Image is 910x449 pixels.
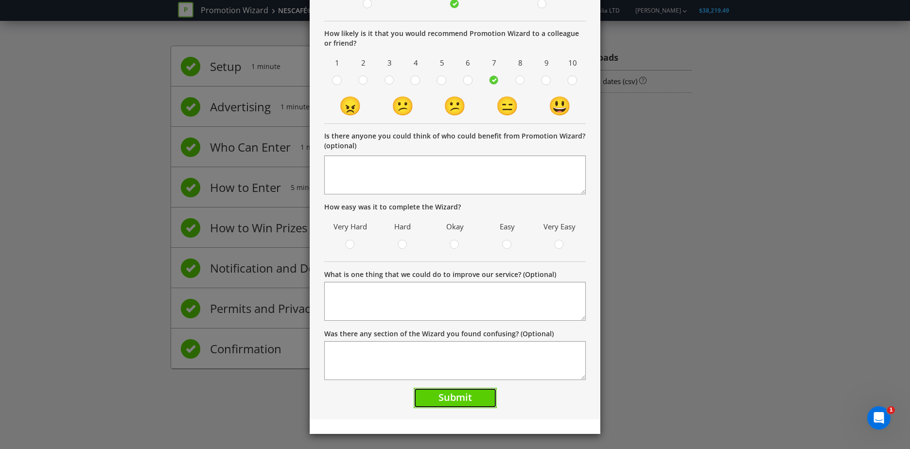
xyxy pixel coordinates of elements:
span: 6 [457,55,479,70]
span: 3 [379,55,401,70]
span: Easy [486,219,529,234]
span: 10 [562,55,583,70]
iframe: Intercom live chat [867,406,891,430]
span: Hard [382,219,424,234]
td: 😕 [377,92,429,119]
p: How easy was it to complete the Wizard? [324,202,586,212]
td: 😑 [481,92,534,119]
p: How likely is it that you would recommend Promotion Wizard to a colleague or friend? [324,29,586,48]
button: Submit [414,388,497,409]
span: 2 [353,55,374,70]
td: 😕 [429,92,481,119]
td: 😠 [324,92,377,119]
span: 8 [510,55,531,70]
span: Okay [434,219,476,234]
span: Very Easy [538,219,581,234]
p: Is there anyone you could think of who could benefit from Promotion Wizard? (optional) [324,131,586,151]
span: Submit [438,391,472,404]
span: 5 [431,55,453,70]
span: 7 [484,55,505,70]
span: 9 [536,55,557,70]
td: 😃 [533,92,586,119]
label: Was there any section of the Wizard you found confusing? (Optional) [324,329,554,339]
span: 4 [405,55,426,70]
span: 1 [327,55,348,70]
span: 1 [887,406,895,414]
span: Very Hard [329,219,372,234]
label: What is one thing that we could do to improve our service? (Optional) [324,270,556,279]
